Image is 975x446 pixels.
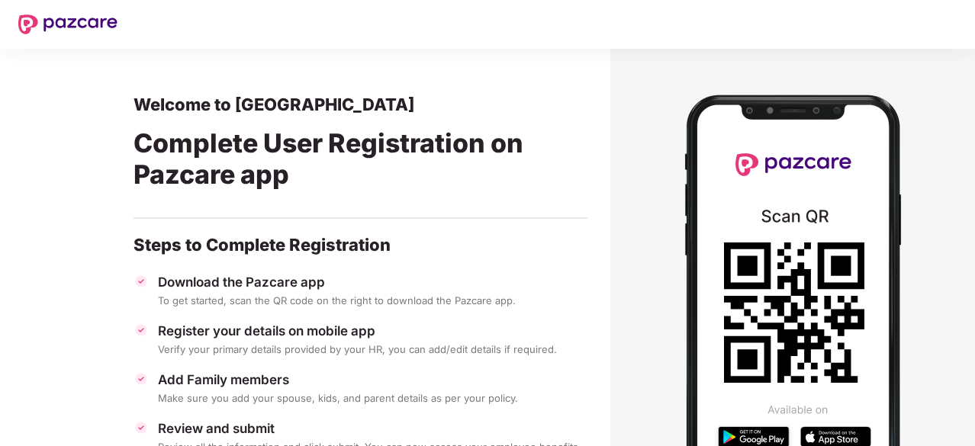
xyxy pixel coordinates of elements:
div: Welcome to [GEOGRAPHIC_DATA] [134,94,587,115]
div: Register your details on mobile app [158,322,587,339]
img: svg+xml;base64,PHN2ZyBpZD0iVGljay0zMngzMiIgeG1sbnM9Imh0dHA6Ly93d3cudzMub3JnLzIwMDAvc3ZnIiB3aWR0aD... [134,371,149,387]
img: New Pazcare Logo [18,14,117,34]
div: Complete User Registration on Pazcare app [134,115,587,208]
div: Make sure you add your spouse, kids, and parent details as per your policy. [158,391,587,405]
img: svg+xml;base64,PHN2ZyBpZD0iVGljay0zMngzMiIgeG1sbnM9Imh0dHA6Ly93d3cudzMub3JnLzIwMDAvc3ZnIiB3aWR0aD... [134,420,149,435]
img: svg+xml;base64,PHN2ZyBpZD0iVGljay0zMngzMiIgeG1sbnM9Imh0dHA6Ly93d3cudzMub3JnLzIwMDAvc3ZnIiB3aWR0aD... [134,322,149,338]
div: Download the Pazcare app [158,274,587,290]
img: svg+xml;base64,PHN2ZyBpZD0iVGljay0zMngzMiIgeG1sbnM9Imh0dHA6Ly93d3cudzMub3JnLzIwMDAvc3ZnIiB3aWR0aD... [134,274,149,289]
div: To get started, scan the QR code on the right to download the Pazcare app. [158,294,587,307]
div: Steps to Complete Registration [134,234,587,255]
div: Verify your primary details provided by your HR, you can add/edit details if required. [158,342,587,356]
div: Add Family members [158,371,587,388]
div: Review and submit [158,420,587,437]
